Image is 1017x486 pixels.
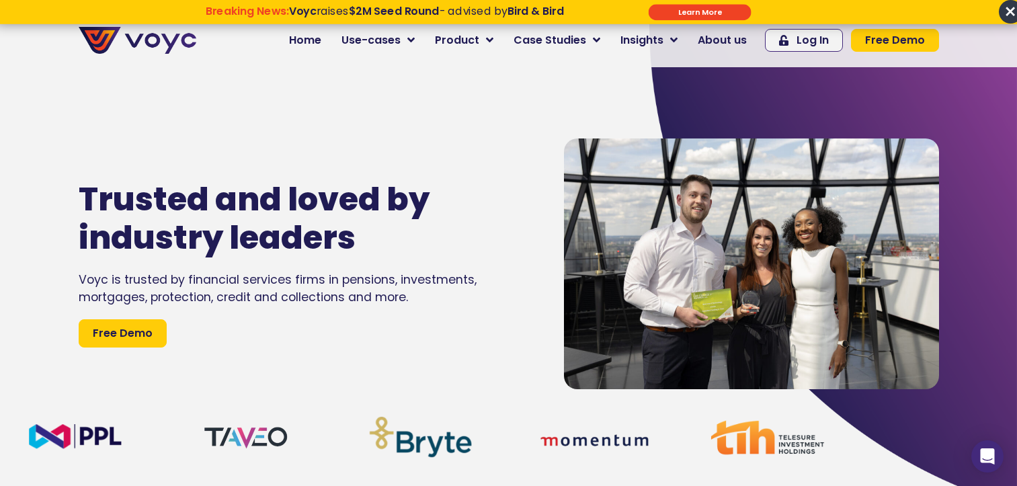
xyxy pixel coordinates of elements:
[971,440,1004,473] div: Open Intercom Messenger
[79,27,196,54] img: voyc-full-logo
[435,32,479,48] span: Product
[151,5,618,30] div: Breaking News: Voyc raises $2M Seed Round - advised by Bird & Bird
[93,325,153,341] span: Free Demo
[648,4,751,20] div: Submit
[865,35,925,46] span: Free Demo
[279,27,331,54] a: Home
[797,35,829,46] span: Log In
[79,180,483,257] h1: Trusted and loved by industry leaders
[79,271,524,307] div: Voyc is trusted by financial services firms in pensions, investments, mortgages, protection, cred...
[507,3,563,18] strong: Bird & Bird
[765,29,843,52] a: Log In
[610,27,688,54] a: Insights
[289,32,321,48] span: Home
[688,27,757,54] a: About us
[698,32,747,48] span: About us
[851,29,939,52] a: Free Demo
[620,32,663,48] span: Insights
[349,3,439,18] strong: $2M Seed Round
[514,32,586,48] span: Case Studies
[79,319,167,348] a: Free Demo
[425,27,503,54] a: Product
[331,27,425,54] a: Use-cases
[503,27,610,54] a: Case Studies
[341,32,401,48] span: Use-cases
[288,3,316,18] strong: Voyc
[288,3,563,18] span: raises - advised by
[205,3,288,18] strong: Breaking News:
